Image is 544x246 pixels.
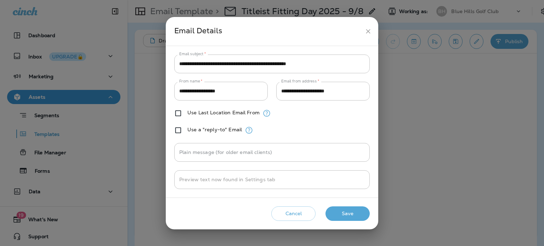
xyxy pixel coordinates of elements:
label: Use a "reply-to" Email [187,127,242,132]
div: Email Details [174,25,362,38]
button: close [362,25,375,38]
label: Email from address [281,79,319,84]
label: From name [179,79,203,84]
label: Email subject [179,51,206,57]
label: Use Last Location Email From [187,110,260,115]
button: Cancel [271,206,316,221]
button: Save [325,206,370,221]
